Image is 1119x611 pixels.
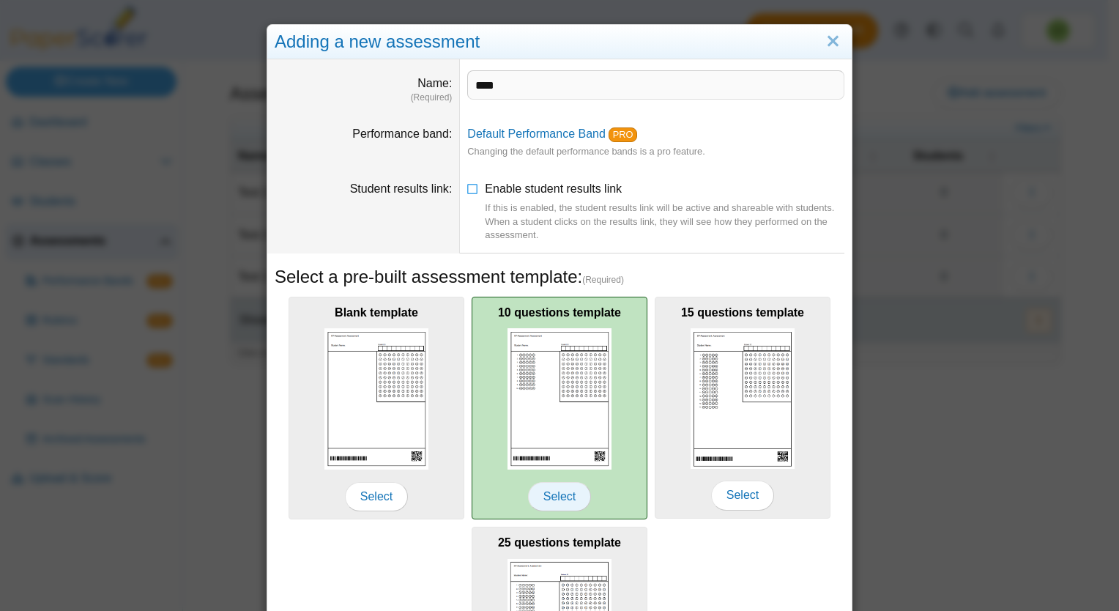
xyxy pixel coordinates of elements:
h5: Select a pre-built assessment template: [275,264,844,289]
img: scan_sheet_blank.png [324,328,428,470]
a: Default Performance Band [467,127,606,140]
dfn: (Required) [275,92,452,104]
b: 10 questions template [498,306,621,319]
img: scan_sheet_15_questions.png [691,328,795,469]
small: Changing the default performance bands is a pro feature. [467,146,705,157]
div: Adding a new assessment [267,25,852,59]
span: Enable student results link [485,182,844,242]
img: scan_sheet_10_questions.png [508,328,611,470]
span: Select [345,482,408,511]
span: Select [711,481,774,510]
b: 25 questions template [498,536,621,549]
a: PRO [609,127,637,142]
a: Close [822,29,844,54]
b: Blank template [335,306,418,319]
span: (Required) [582,274,624,286]
b: 15 questions template [681,306,804,319]
div: If this is enabled, the student results link will be active and shareable with students. When a s... [485,201,844,242]
label: Name [417,77,452,89]
label: Student results link [350,182,453,195]
span: Select [528,482,591,511]
label: Performance band [352,127,452,140]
